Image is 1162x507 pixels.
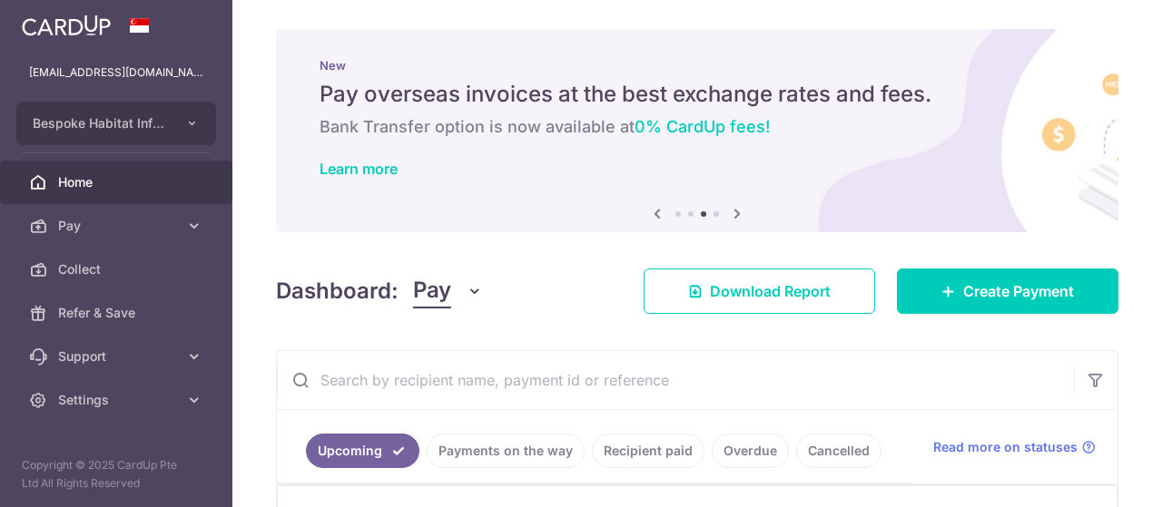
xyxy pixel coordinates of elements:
a: Recipient paid [592,434,704,468]
span: Refer & Save [58,304,178,322]
img: International Invoice Banner [276,29,1118,232]
a: Overdue [712,434,789,468]
span: Support [58,347,178,366]
span: Settings [58,391,178,409]
a: Cancelled [796,434,881,468]
img: CardUp [22,15,111,36]
h6: Bank Transfer option is now available at [320,116,1075,138]
p: New [320,58,1075,73]
span: Pay [413,274,451,308]
button: Pay [413,274,483,308]
iframe: Opens a widget where you can find more information [1046,453,1144,498]
span: Home [58,173,178,191]
span: Read more on statuses [933,438,1078,456]
a: Download Report [644,268,875,314]
span: Collect [58,260,178,278]
button: Bespoke Habitat Infinity Pte Ltd [16,102,216,145]
a: Upcoming [306,434,419,468]
span: Create Payment [963,280,1074,302]
span: Pay [58,217,178,235]
a: Payments on the way [427,434,585,468]
span: Bespoke Habitat Infinity Pte Ltd [33,114,167,132]
a: Read more on statuses [933,438,1096,456]
h4: Dashboard: [276,275,399,307]
input: Search by recipient name, payment id or reference [277,351,1074,409]
p: [EMAIL_ADDRESS][DOMAIN_NAME] [29,63,203,82]
a: Create Payment [897,268,1118,314]
span: Download Report [710,280,831,302]
h5: Pay overseas invoices at the best exchange rates and fees. [320,80,1075,109]
a: Learn more [320,160,398,178]
span: 0% CardUp fees! [635,117,770,136]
